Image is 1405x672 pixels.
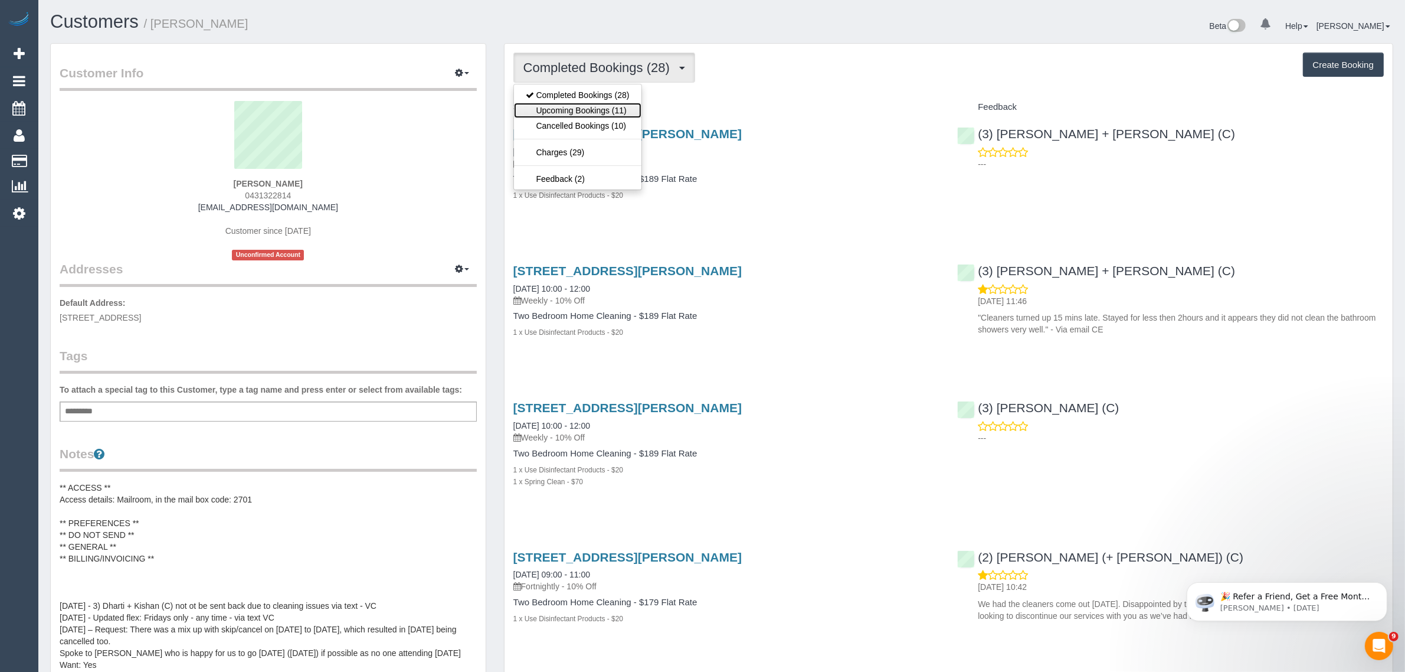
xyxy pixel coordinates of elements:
[514,145,641,160] a: Charges (29)
[1389,632,1399,641] span: 9
[978,312,1384,335] p: "Cleaners turned up 15 mins late. Stayed for less then 2hours and it appears they did not clean t...
[513,401,742,415] a: [STREET_ADDRESS][PERSON_NAME]
[513,284,590,293] a: [DATE] 10:00 - 12:00
[513,432,940,443] p: Weekly - 10% Off
[513,550,742,564] a: [STREET_ADDRESS][PERSON_NAME]
[513,421,590,430] a: [DATE] 10:00 - 12:00
[225,226,311,236] span: Customer since [DATE]
[513,53,695,83] button: Completed Bookings (28)
[978,581,1384,593] p: [DATE] 10:42
[60,347,477,374] legend: Tags
[60,445,477,472] legend: Notes
[1210,21,1246,31] a: Beta
[513,191,623,200] small: 1 x Use Disinfectant Products - $20
[513,264,742,278] a: [STREET_ADDRESS][PERSON_NAME]
[60,313,141,322] span: [STREET_ADDRESS]
[1316,21,1390,31] a: [PERSON_NAME]
[513,328,623,337] small: 1 x Use Disinfectant Products - $20
[523,60,676,75] span: Completed Bookings (28)
[513,598,940,608] h4: Two Bedroom Home Cleaning - $179 Flat Rate
[60,384,462,396] label: To attach a special tag to this Customer, type a tag name and press enter or select from availabl...
[514,103,641,118] a: Upcoming Bookings (11)
[957,102,1384,112] h4: Feedback
[514,87,641,103] a: Completed Bookings (28)
[513,478,583,486] small: 1 x Spring Clean - $70
[513,158,940,169] p: Weekly - 10% Off
[957,264,1235,278] a: (3) [PERSON_NAME] + [PERSON_NAME] (C)
[978,432,1384,444] p: ---
[198,203,338,212] a: [EMAIL_ADDRESS][DOMAIN_NAME]
[513,174,940,184] h4: Two Bedroom Home Cleaning - $189 Flat Rate
[1303,53,1384,77] button: Create Booking
[957,550,1243,564] a: (2) [PERSON_NAME] (+ [PERSON_NAME]) (C)
[144,17,248,30] small: / [PERSON_NAME]
[513,615,623,623] small: 1 x Use Disinfectant Products - $20
[978,158,1384,170] p: ---
[234,179,303,188] strong: [PERSON_NAME]
[978,598,1384,622] p: We had the cleaners come out [DATE]. Disappointed by the results and they left after only 40mins....
[978,295,1384,307] p: [DATE] 11:46
[513,295,940,306] p: Weekly - 10% Off
[1169,557,1405,640] iframe: Intercom notifications message
[513,102,940,112] h4: Service
[60,297,126,309] label: Default Address:
[513,580,940,592] p: Fortnightly - 10% Off
[513,449,940,459] h4: Two Bedroom Home Cleaning - $189 Flat Rate
[514,118,641,133] a: Cancelled Bookings (10)
[513,570,590,579] a: [DATE] 09:00 - 11:00
[957,401,1119,415] a: (3) [PERSON_NAME] (C)
[60,64,477,91] legend: Customer Info
[1226,19,1246,34] img: New interface
[1285,21,1308,31] a: Help
[514,171,641,187] a: Feedback (2)
[245,191,291,200] span: 0431322814
[7,12,31,28] img: Automaid Logo
[1365,632,1393,660] iframe: Intercom live chat
[957,127,1235,141] a: (3) [PERSON_NAME] + [PERSON_NAME] (C)
[50,11,139,32] a: Customers
[513,466,623,474] small: 1 x Use Disinfectant Products - $20
[232,250,304,260] span: Unconfirmed Account
[513,311,940,321] h4: Two Bedroom Home Cleaning - $189 Flat Rate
